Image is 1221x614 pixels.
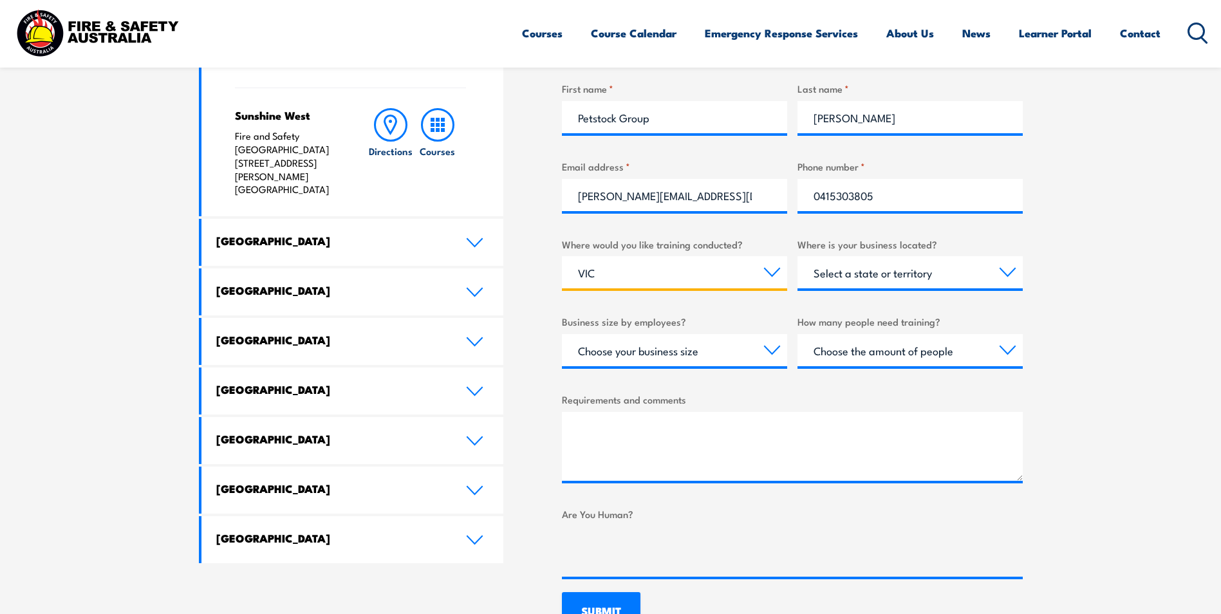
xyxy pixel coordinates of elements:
a: Learner Portal [1019,16,1092,50]
a: News [962,16,991,50]
label: Where is your business located? [797,237,1023,252]
label: Business size by employees? [562,314,787,329]
a: [GEOGRAPHIC_DATA] [201,467,504,514]
a: Directions [368,108,414,196]
h4: Sunshine West [235,108,342,122]
label: How many people need training? [797,314,1023,329]
a: [GEOGRAPHIC_DATA] [201,318,504,365]
a: [GEOGRAPHIC_DATA] [201,219,504,266]
h4: [GEOGRAPHIC_DATA] [216,531,447,545]
label: Phone number [797,159,1023,174]
h4: [GEOGRAPHIC_DATA] [216,234,447,248]
label: Email address [562,159,787,174]
label: Requirements and comments [562,392,1023,407]
a: [GEOGRAPHIC_DATA] [201,417,504,464]
h4: [GEOGRAPHIC_DATA] [216,333,447,347]
a: Courses [415,108,461,196]
h4: [GEOGRAPHIC_DATA] [216,283,447,297]
h4: [GEOGRAPHIC_DATA] [216,481,447,496]
a: Emergency Response Services [705,16,858,50]
h4: [GEOGRAPHIC_DATA] [216,432,447,446]
a: [GEOGRAPHIC_DATA] [201,516,504,563]
h6: Courses [420,144,455,158]
p: Fire and Safety [GEOGRAPHIC_DATA] [STREET_ADDRESS][PERSON_NAME] [GEOGRAPHIC_DATA] [235,129,342,196]
label: First name [562,81,787,96]
label: Where would you like training conducted? [562,237,787,252]
h4: [GEOGRAPHIC_DATA] [216,382,447,396]
a: [GEOGRAPHIC_DATA] [201,268,504,315]
iframe: reCAPTCHA [562,526,758,577]
a: Contact [1120,16,1160,50]
a: [GEOGRAPHIC_DATA] [201,367,504,414]
a: Courses [522,16,563,50]
a: About Us [886,16,934,50]
label: Last name [797,81,1023,96]
h6: Directions [369,144,413,158]
label: Are You Human? [562,507,1023,521]
a: Course Calendar [591,16,676,50]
